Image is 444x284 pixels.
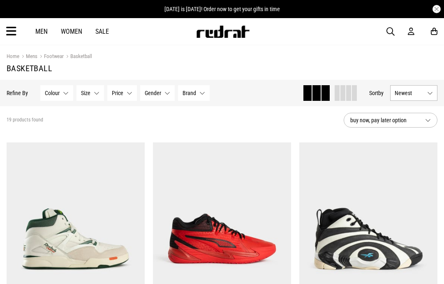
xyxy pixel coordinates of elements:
[95,28,109,35] a: Sale
[164,6,280,12] span: [DATE] is [DATE]! Order now to get your gifts in time
[350,115,419,125] span: buy now, pay later option
[7,53,19,59] a: Home
[76,85,104,101] button: Size
[81,90,90,96] span: Size
[7,63,437,73] h1: Basketball
[40,85,73,101] button: Colour
[369,88,384,98] button: Sortby
[390,85,437,101] button: Newest
[19,53,37,61] a: Mens
[178,85,210,101] button: Brand
[61,28,82,35] a: Women
[145,90,161,96] span: Gender
[35,28,48,35] a: Men
[183,90,196,96] span: Brand
[344,113,437,128] button: buy now, pay later option
[395,90,424,96] span: Newest
[112,90,123,96] span: Price
[64,53,92,61] a: Basketball
[7,90,28,96] p: Refine By
[196,26,250,38] img: Redrat logo
[45,90,60,96] span: Colour
[140,85,175,101] button: Gender
[7,117,43,123] span: 19 products found
[37,53,64,61] a: Footwear
[378,90,384,96] span: by
[107,85,137,101] button: Price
